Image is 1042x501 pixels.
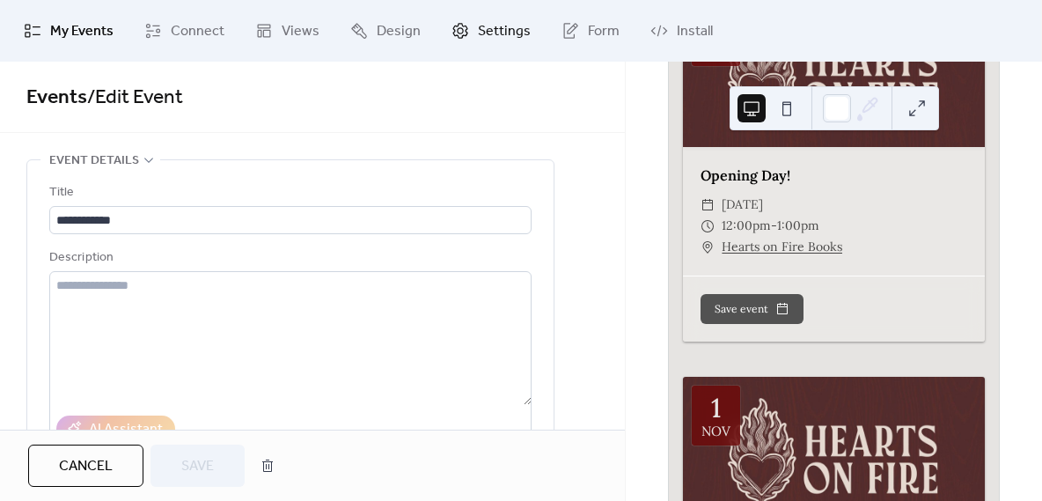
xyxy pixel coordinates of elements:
span: Install [677,21,713,42]
span: My Events [50,21,114,42]
a: Hearts on Fire Books [722,237,842,258]
span: Cancel [59,456,113,477]
div: ​ [701,237,715,258]
span: / Edit Event [87,78,183,117]
a: Form [548,7,633,55]
a: Events [26,78,87,117]
span: Settings [478,21,531,42]
div: Opening Day! [683,165,985,186]
span: Views [282,21,319,42]
a: Views [242,7,333,55]
span: Event details [49,151,139,172]
span: - [771,216,777,237]
span: [DATE] [722,195,763,216]
a: Design [337,7,434,55]
div: Nov [701,424,730,438]
span: 12:00pm [722,216,771,237]
span: Design [377,21,421,42]
span: Connect [171,21,224,42]
span: Form [588,21,620,42]
a: Connect [131,7,238,55]
div: Title [49,182,528,203]
div: Description [49,247,528,269]
button: Cancel [28,445,143,487]
button: Save event [701,294,804,324]
div: ​ [701,216,715,237]
a: Settings [438,7,544,55]
div: 1 [711,394,721,421]
div: ​ [701,195,715,216]
a: Install [637,7,726,55]
a: My Events [11,7,127,55]
span: 1:00pm [777,216,819,237]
